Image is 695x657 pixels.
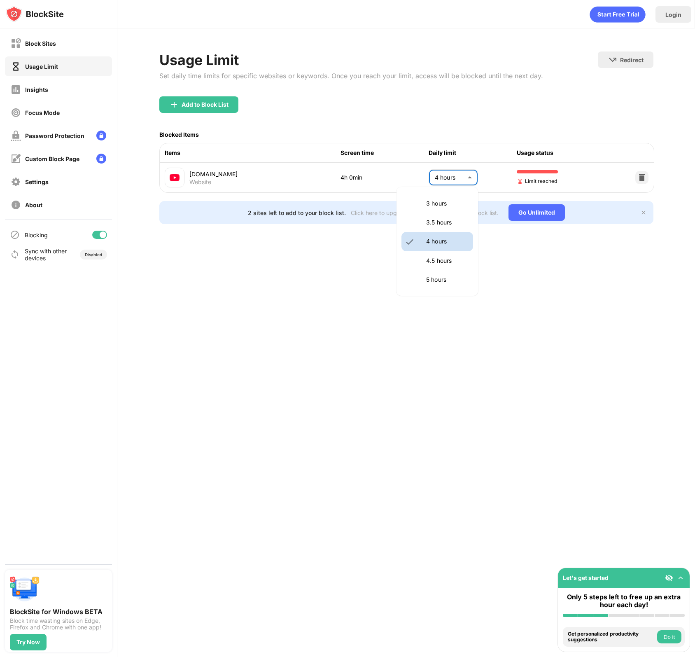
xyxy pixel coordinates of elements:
p: 4 hours [426,237,468,246]
p: 5 hours [426,275,468,284]
p: 3 hours [426,199,468,208]
p: 3.5 hours [426,218,468,227]
p: 5.5 hours [426,295,468,304]
p: 4.5 hours [426,256,468,265]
